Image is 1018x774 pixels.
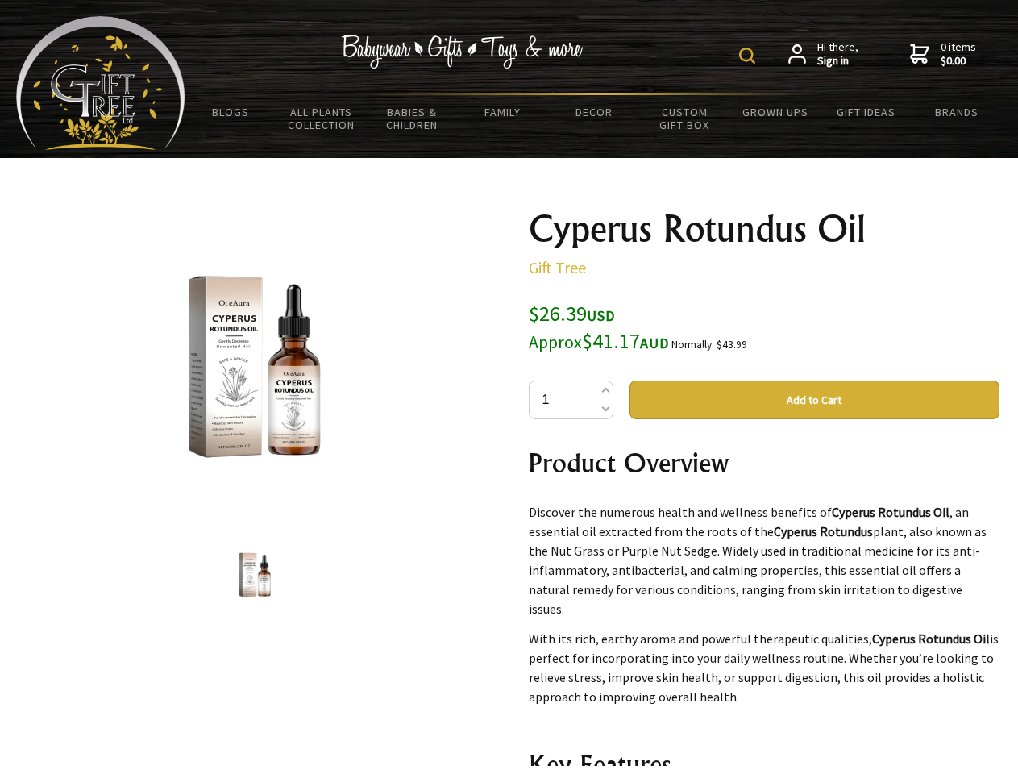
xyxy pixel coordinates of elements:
[529,331,582,353] small: Approx
[367,95,458,142] a: Babies & Children
[671,338,747,352] small: Normally: $43.99
[629,381,999,419] button: Add to Cart
[529,257,586,277] a: Gift Tree
[872,630,990,647] strong: Cyperus Rotundus Oil
[224,544,285,605] img: Cyperus Rotundus Oil
[774,523,873,539] strong: Cyperus Rotundus
[821,95,912,129] a: Gift Ideas
[185,95,276,129] a: BLOGS
[640,334,669,352] span: AUD
[16,16,185,150] img: Babyware - Gifts - Toys and more...
[941,40,976,69] span: 0 items
[276,95,368,142] a: All Plants Collection
[729,95,821,129] a: Grown Ups
[529,210,999,248] h1: Cyperus Rotundus Oil
[529,300,669,354] span: $26.39 $41.17
[342,35,584,69] img: Babywear - Gifts - Toys & more
[912,95,1003,129] a: Brands
[587,306,615,325] span: USD
[639,95,730,142] a: Custom Gift Box
[529,443,999,482] h2: Product Overview
[832,504,949,520] strong: Cyperus Rotundus Oil
[739,48,755,64] img: product search
[129,241,380,493] img: Cyperus Rotundus Oil
[817,54,858,69] strong: Sign in
[529,502,999,618] p: Discover the numerous health and wellness benefits of , an essential oil extracted from the roots...
[817,40,858,69] span: Hi there,
[788,40,858,69] a: Hi there,Sign in
[548,95,639,129] a: Decor
[941,54,976,69] strong: $0.00
[458,95,549,129] a: Family
[910,40,976,69] a: 0 items$0.00
[529,629,999,706] p: With its rich, earthy aroma and powerful therapeutic qualities, is perfect for incorporating into...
